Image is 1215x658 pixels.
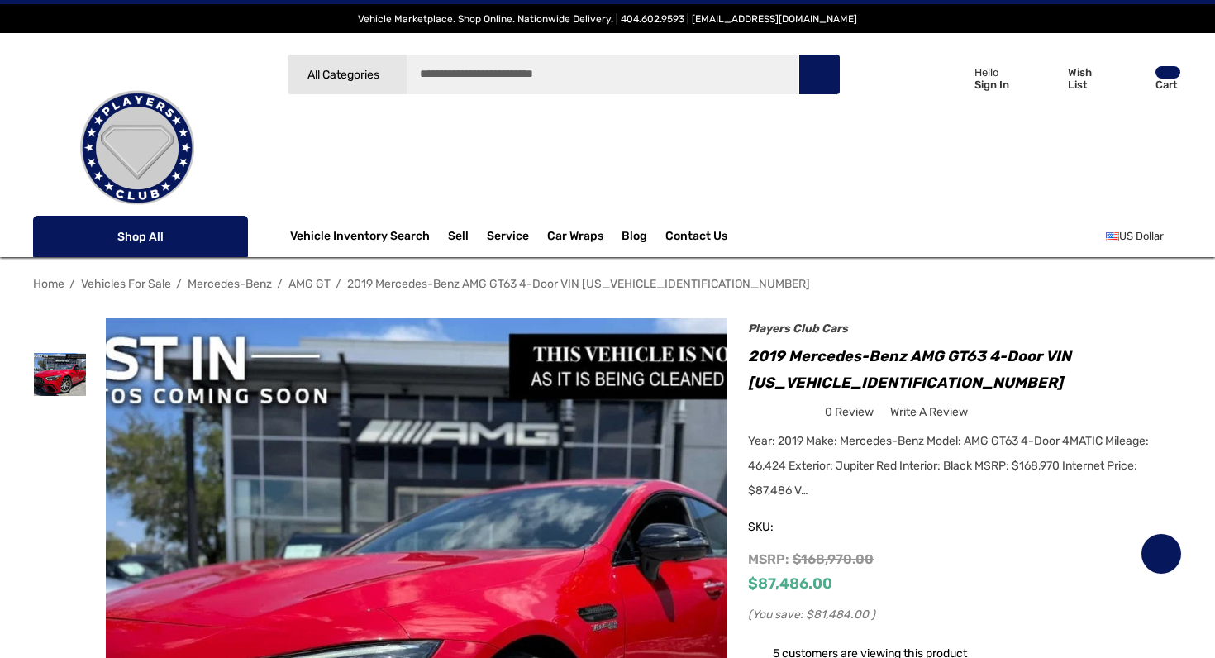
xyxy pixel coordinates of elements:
[974,66,1009,79] p: Hello
[890,402,968,422] a: Write a Review
[974,79,1009,91] p: Sign In
[307,68,379,82] span: All Categories
[218,231,230,242] svg: Icon Arrow Down
[1121,67,1146,90] svg: Review Your Cart
[1155,79,1180,91] p: Cart
[1033,68,1059,91] svg: Wish List
[798,54,840,95] button: Search
[55,65,220,231] img: Players Club | Cars For Sale
[748,551,789,567] span: MSRP:
[793,551,874,567] span: $168,970.00
[1133,275,1156,292] a: Previous
[487,229,529,247] a: Service
[748,343,1182,396] h1: 2019 Mercedes-Benz AMG GT63 4-Door VIN [US_VEHICLE_IDENTIFICATION_NUMBER]
[748,575,832,593] span: $87,486.00
[358,13,857,25] span: Vehicle Marketplace. Shop Online. Nationwide Delivery. | 404.602.9593 | [EMAIL_ADDRESS][DOMAIN_NAME]
[1026,50,1113,107] a: Wish List Wish List
[825,402,874,422] span: 0 review
[1159,275,1182,292] a: Next
[665,229,727,247] a: Contact Us
[1141,533,1182,575] a: Wish List
[547,229,603,247] span: Car Wraps
[748,322,848,336] a: Players Club Cars
[1152,545,1171,564] svg: Wish List
[188,277,272,291] a: Mercedes-Benz
[448,229,469,247] span: Sell
[290,229,430,247] a: Vehicle Inventory Search
[806,608,869,622] span: $81,484.00
[287,54,407,95] a: All Categories Icon Arrow Down Icon Arrow Up
[33,277,64,291] a: Home
[33,216,248,257] p: Shop All
[347,277,810,291] a: 2019 Mercedes-Benz AMG GT63 4-Door VIN [US_VEHICLE_IDENTIFICATION_NUMBER]
[26,353,93,396] img: For Sale: 2019 Mercedes-Benz AMG GT63 4-Door VIN WDD7X8JB5KA001446
[448,220,487,253] a: Sell
[1113,50,1182,114] a: Cart with 0 items
[51,227,76,246] svg: Icon Line
[871,608,875,622] span: )
[748,608,803,622] span: (You save:
[890,405,968,420] span: Write a Review
[1106,220,1182,253] a: USD
[33,269,1182,298] nav: Breadcrumb
[547,220,622,253] a: Car Wraps
[748,516,831,539] span: SKU:
[622,229,647,247] a: Blog
[382,69,394,81] svg: Icon Arrow Down
[288,277,331,291] a: AMG GT
[748,434,1149,498] span: Year: 2019 Make: Mercedes-Benz Model: AMG GT63 4-Door 4MATIC Mileage: 46,424 Exterior: Jupiter Re...
[942,66,965,89] svg: Icon User Account
[81,277,171,291] a: Vehicles For Sale
[1068,66,1112,91] p: Wish List
[923,50,1017,107] a: Sign in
